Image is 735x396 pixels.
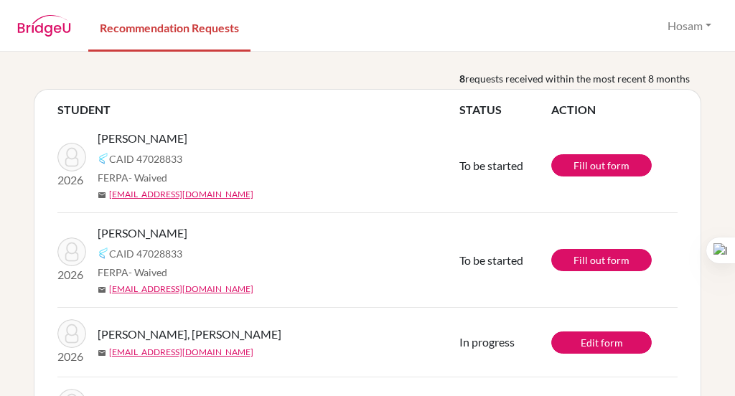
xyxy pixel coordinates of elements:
[57,348,86,365] p: 2026
[109,283,253,296] a: [EMAIL_ADDRESS][DOMAIN_NAME]
[465,71,690,86] span: requests received within the most recent 8 months
[98,286,106,294] span: mail
[57,266,86,283] p: 2026
[88,2,251,52] a: Recommendation Requests
[459,71,465,86] b: 8
[98,247,109,259] img: Common App logo
[57,171,86,189] p: 2026
[551,331,652,354] a: Edit form
[128,266,167,278] span: - Waived
[459,159,523,172] span: To be started
[57,143,86,171] img: Alkhouri, Rashed
[98,130,187,147] span: [PERSON_NAME]
[661,12,718,39] button: Hosam
[98,170,167,185] span: FERPA
[128,171,167,184] span: - Waived
[57,237,86,266] img: Alkhouri, Rashed
[57,319,86,348] img: Al Darmaki, Mohamed Saif
[109,151,182,166] span: CAID 47028833
[17,15,71,37] img: BridgeU logo
[98,326,281,343] span: [PERSON_NAME], [PERSON_NAME]
[109,188,253,201] a: [EMAIL_ADDRESS][DOMAIN_NAME]
[551,249,652,271] a: Fill out form
[98,349,106,357] span: mail
[459,335,515,349] span: In progress
[109,346,253,359] a: [EMAIL_ADDRESS][DOMAIN_NAME]
[98,153,109,164] img: Common App logo
[98,265,167,280] span: FERPA
[459,101,551,118] th: STATUS
[109,246,182,261] span: CAID 47028833
[551,101,678,118] th: ACTION
[98,191,106,199] span: mail
[459,253,523,267] span: To be started
[551,154,652,176] a: Fill out form
[98,225,187,242] span: [PERSON_NAME]
[57,101,459,118] th: STUDENT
